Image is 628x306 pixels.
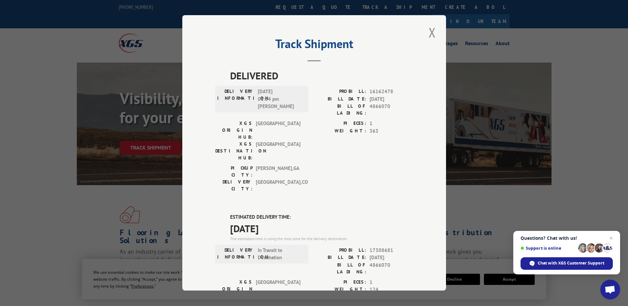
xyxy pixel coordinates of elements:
span: [DATE] 01:34 pm [PERSON_NAME] [258,88,302,111]
label: DELIVERY INFORMATION: [217,247,254,262]
label: WEIGHT: [314,127,366,135]
h2: Track Shipment [215,39,413,52]
label: XGS ORIGIN HUB: [215,120,253,141]
span: [DATE] [370,254,413,262]
label: WEIGHT: [314,286,366,294]
span: [GEOGRAPHIC_DATA] [256,120,300,141]
span: 4866070 [370,103,413,117]
span: [PERSON_NAME] , GA [256,165,300,179]
span: Chat with XGS Customer Support [538,260,604,266]
span: Questions? Chat with us! [521,236,613,241]
label: BILL DATE: [314,96,366,103]
span: Support is online [521,246,576,251]
span: 17308681 [370,247,413,254]
span: 1 [370,120,413,128]
a: Open chat [600,280,620,299]
span: 363 [370,127,413,135]
label: PROBILL: [314,247,366,254]
span: [GEOGRAPHIC_DATA] , CO [256,179,300,193]
label: BILL OF LADING: [314,103,366,117]
span: 1 [370,279,413,286]
label: ESTIMATED DELIVERY TIME: [230,214,413,221]
span: [GEOGRAPHIC_DATA] [256,141,300,162]
span: [GEOGRAPHIC_DATA] [256,279,300,299]
label: DELIVERY INFORMATION: [217,88,254,111]
span: 124 [370,286,413,294]
div: The estimated time is using the time zone for the delivery destination. [230,236,413,242]
span: [DATE] [370,96,413,103]
span: 4866070 [370,262,413,275]
label: XGS DESTINATION HUB: [215,141,253,162]
span: Chat with XGS Customer Support [521,257,613,270]
label: PROBILL: [314,88,366,96]
label: PIECES: [314,279,366,286]
label: PIECES: [314,120,366,128]
label: PICKUP CITY: [215,165,253,179]
span: [DATE] [230,221,413,236]
span: In Transit to Destination [258,247,302,262]
label: DELIVERY CITY: [215,179,253,193]
span: 16162478 [370,88,413,96]
label: BILL OF LADING: [314,262,366,275]
button: Close modal [427,23,438,42]
span: DELIVERED [230,69,413,83]
label: BILL DATE: [314,254,366,262]
label: XGS ORIGIN HUB: [215,279,253,299]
